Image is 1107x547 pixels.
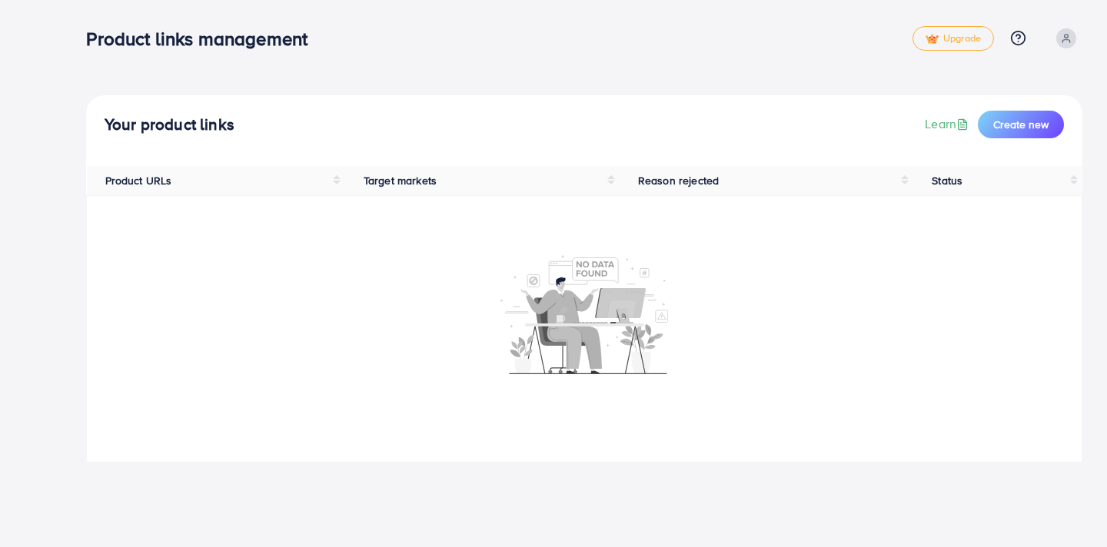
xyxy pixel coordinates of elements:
button: Create new [978,111,1064,138]
span: Target markets [364,173,437,188]
a: Learn [925,115,972,133]
h4: Your product links [105,115,234,134]
img: tick [926,34,939,45]
span: Upgrade [926,33,981,45]
h3: Product links management [86,28,320,50]
span: Status [932,173,962,188]
a: tickUpgrade [913,26,994,51]
span: Reason rejected [638,173,719,188]
img: No account [500,254,668,374]
span: Product URLs [105,173,172,188]
span: Create new [993,117,1049,132]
